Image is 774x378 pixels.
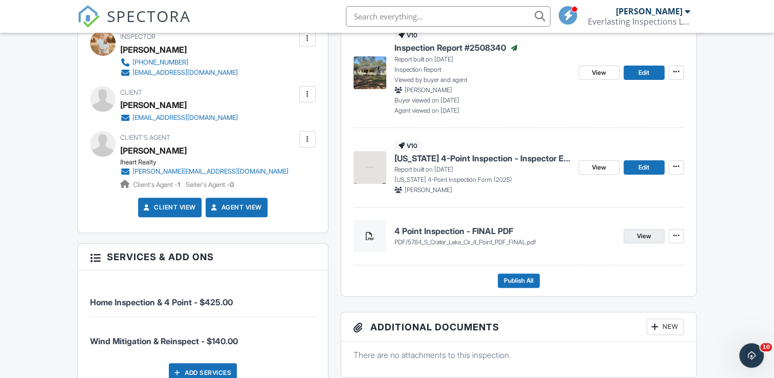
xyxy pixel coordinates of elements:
[120,143,187,158] a: [PERSON_NAME]
[588,16,690,27] div: Everlasting Inspections LLC
[739,343,764,368] iframe: Intercom live chat
[760,343,772,351] span: 10
[78,244,327,270] h3: Services & Add ons
[178,181,180,188] strong: 1
[647,319,684,335] div: New
[132,58,188,67] div: [PHONE_NUMBER]
[120,42,187,57] div: [PERSON_NAME]
[209,202,262,213] a: Agent View
[120,113,238,123] a: [EMAIL_ADDRESS][DOMAIN_NAME]
[186,181,234,188] span: Seller's Agent -
[90,278,315,317] li: Service: Home Inspection & 4 Point
[120,97,187,113] div: [PERSON_NAME]
[133,181,182,188] span: Client's Agent -
[346,6,550,27] input: Search everything...
[120,89,142,96] span: Client
[120,158,297,166] div: Iheart Realty
[77,14,191,35] a: SPECTORA
[132,167,289,176] div: [PERSON_NAME][EMAIL_ADDRESS][DOMAIN_NAME]
[120,166,289,177] a: [PERSON_NAME][EMAIL_ADDRESS][DOMAIN_NAME]
[90,336,238,346] span: Wind Mitigation & Reinspect - $140.00
[616,6,682,16] div: [PERSON_NAME]
[341,312,696,342] h3: Additional Documents
[132,114,238,122] div: [EMAIL_ADDRESS][DOMAIN_NAME]
[353,349,684,361] p: There are no attachments to this inspection.
[120,134,170,141] span: Client's Agent
[77,5,100,28] img: The Best Home Inspection Software - Spectora
[90,317,315,355] li: Manual fee: Wind Mitigation & Reinspect
[90,297,233,307] span: Home Inspection & 4 Point - $425.00
[132,69,238,77] div: [EMAIL_ADDRESS][DOMAIN_NAME]
[230,181,234,188] strong: 0
[120,68,238,78] a: [EMAIL_ADDRESS][DOMAIN_NAME]
[142,202,196,213] a: Client View
[107,5,191,27] span: SPECTORA
[120,57,238,68] a: [PHONE_NUMBER]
